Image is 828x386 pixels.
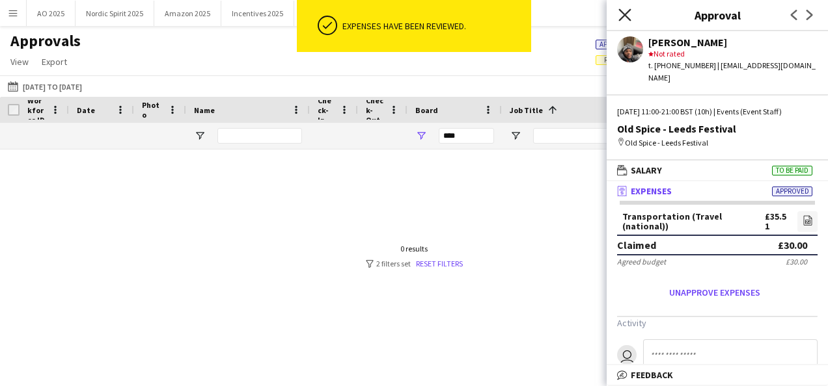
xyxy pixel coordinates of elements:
span: Check-Out [366,96,384,125]
div: Expenses have been reviewed. [342,20,526,32]
button: Nordic Spirit 2025 [76,1,154,26]
div: Transportation (Travel (national)) [622,212,765,231]
a: View [5,53,34,70]
span: Workforce ID [27,96,46,125]
div: [PERSON_NAME] [648,36,818,48]
div: Not rated [648,48,818,60]
span: Salary [631,164,662,176]
span: Export [42,56,67,68]
span: Photo [142,100,163,120]
button: [DATE] to [DATE] [5,79,85,94]
mat-expansion-panel-header: Feedback [607,365,828,385]
div: [DATE] 11:00-21:00 BST (10h) | Events (Event Staff) [617,106,818,118]
span: View [10,56,29,68]
span: 147 of 2629 [596,38,691,49]
div: Claimed [617,238,656,251]
mat-expansion-panel-header: SalaryTo be paid [607,161,828,180]
span: Approved [772,187,812,196]
a: Reset filters [416,259,463,268]
span: Check-In [318,96,335,125]
span: Board [415,105,438,115]
input: Name Filter Input [217,128,302,144]
span: To be paid [772,166,812,175]
div: Agreed budget [617,257,666,266]
button: Open Filter Menu [194,130,206,142]
a: Export [36,53,72,70]
span: Name [194,105,215,115]
button: Open Filter Menu [415,130,427,142]
input: Column with Header Selection [8,104,20,116]
button: Incentives 2025 [221,1,294,26]
div: £30.00 [786,257,807,266]
div: £30.00 [778,238,807,251]
button: Unapprove expenses [617,282,812,303]
span: Review [604,56,628,64]
span: Approved [600,40,633,49]
input: Job Title Filter Input [533,128,624,144]
span: Job Title [510,105,543,115]
span: Expenses [631,185,672,197]
div: t. [PHONE_NUMBER] | [EMAIL_ADDRESS][DOMAIN_NAME] [648,60,818,83]
span: Date [77,105,95,115]
div: 0 results [366,244,463,253]
span: 14 [596,53,655,65]
h3: Approval [607,6,828,23]
div: 2 filters set [366,259,463,268]
mat-expansion-panel-header: ExpensesApproved [607,181,828,201]
button: AO 2025 [27,1,76,26]
div: Old Spice - Leeds Festival [617,137,818,149]
span: Feedback [631,369,673,381]
div: £35.51 [765,212,790,231]
button: Magnum 2025 [294,1,363,26]
h3: Activity [617,317,818,329]
div: Old Spice - Leeds Festival [617,123,818,135]
button: Amazon 2025 [154,1,221,26]
button: Open Filter Menu [510,130,521,142]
